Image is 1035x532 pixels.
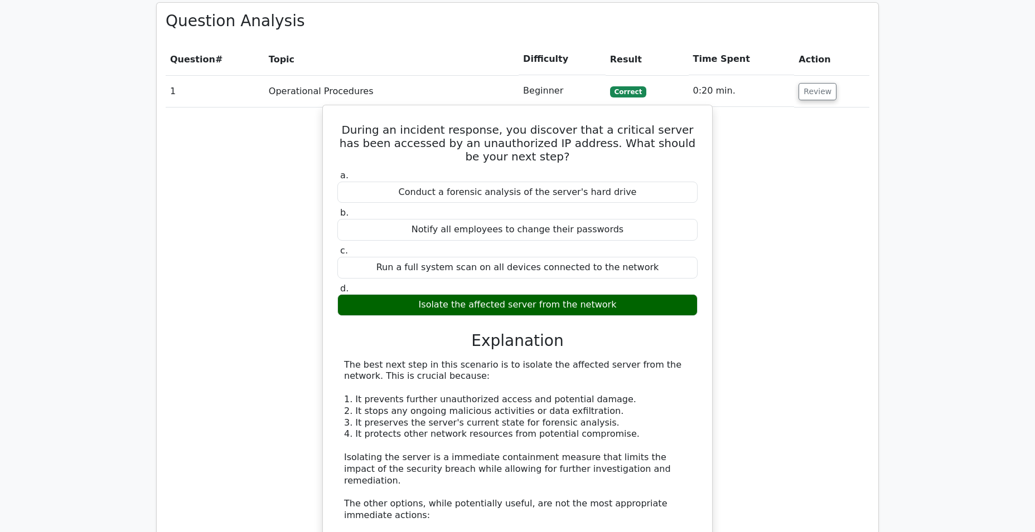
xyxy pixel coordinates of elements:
h3: Explanation [344,331,691,350]
th: Result [606,43,689,75]
td: Beginner [519,75,606,107]
div: Run a full system scan on all devices connected to the network [337,257,698,279]
span: Correct [610,86,646,97]
span: b. [340,207,349,218]
td: 1 [166,75,264,107]
span: c. [340,245,348,256]
h5: During an incident response, you discover that a critical server has been accessed by an unauthor... [336,123,699,163]
th: Difficulty [519,43,606,75]
span: d. [340,283,349,294]
div: Notify all employees to change their passwords [337,219,698,241]
td: Operational Procedures [264,75,519,107]
div: Conduct a forensic analysis of the server's hard drive [337,182,698,203]
th: Time Spent [689,43,795,75]
div: Isolate the affected server from the network [337,294,698,316]
h3: Question Analysis [166,12,869,31]
th: Topic [264,43,519,75]
button: Review [799,83,836,100]
th: # [166,43,264,75]
td: 0:20 min. [689,75,795,107]
th: Action [794,43,869,75]
span: Question [170,54,215,65]
span: a. [340,170,349,180]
